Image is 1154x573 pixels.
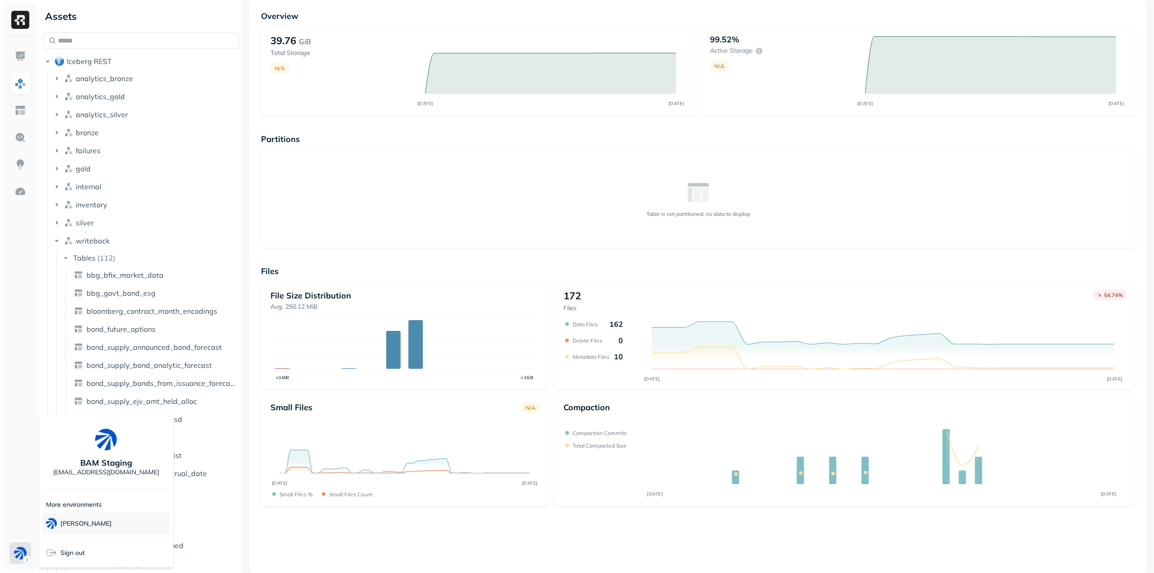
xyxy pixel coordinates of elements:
p: [PERSON_NAME] [60,519,112,528]
img: BAM Dev [46,518,57,529]
p: [EMAIL_ADDRESS][DOMAIN_NAME] [53,468,159,477]
p: More environments [46,500,102,509]
span: Sign out [60,549,85,557]
img: BAM Staging [95,429,117,450]
p: BAM Staging [80,458,132,468]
